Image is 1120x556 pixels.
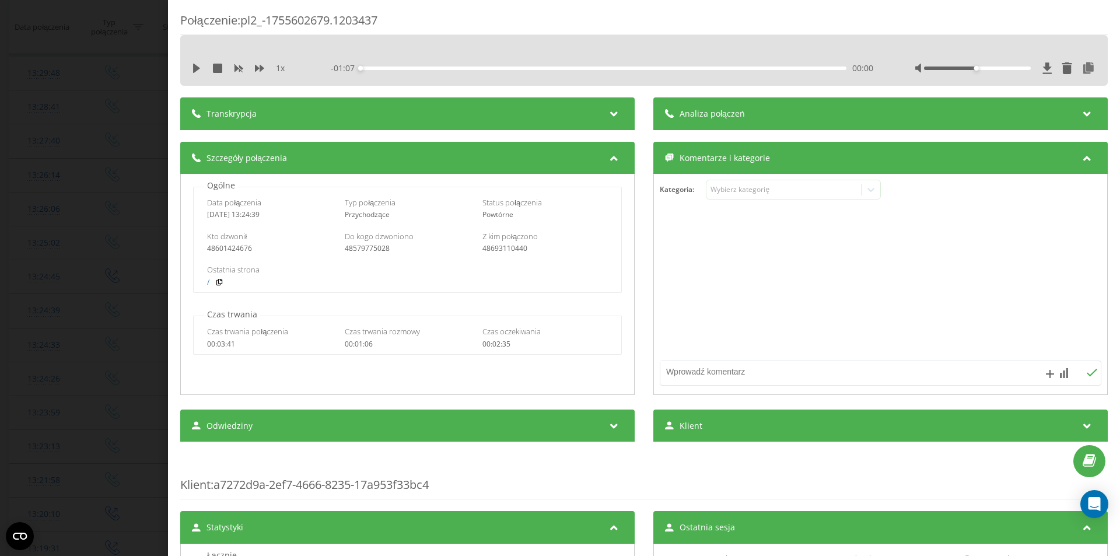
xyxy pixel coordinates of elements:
span: Typ połączenia [345,197,395,208]
span: Ostatnia sesja [680,522,735,533]
span: Przychodzące [345,209,390,219]
div: 00:02:35 [482,340,608,348]
button: Open CMP widget [6,522,34,550]
div: 00:03:41 [207,340,332,348]
div: 48693110440 [482,244,608,253]
span: Ostatnia strona [207,264,260,275]
p: Czas trwania [204,309,260,320]
div: Accessibility label [358,66,363,71]
span: Powtórne [482,209,513,219]
h4: Kategoria : [660,186,706,194]
span: Czas trwania połączenia [207,326,288,337]
span: Klient [680,420,702,432]
span: Transkrypcja [206,108,257,120]
span: Szczegóły połączenia [206,152,287,164]
div: Accessibility label [974,66,979,71]
span: - 01:07 [331,62,360,74]
div: 00:01:06 [345,340,470,348]
div: : a7272d9a-2ef7-4666-8235-17a953f33bc4 [180,453,1108,499]
span: Komentarze i kategorie [680,152,770,164]
span: Z kim połączono [482,231,538,242]
div: Wybierz kategorię [710,185,856,194]
div: Open Intercom Messenger [1080,490,1108,518]
span: 00:00 [852,62,873,74]
span: Data połączenia [207,197,261,208]
div: [DATE] 13:24:39 [207,211,332,219]
div: 48601424676 [207,244,332,253]
span: Do kogo dzwoniono [345,231,414,242]
span: Czas oczekiwania [482,326,541,337]
span: Odwiedziny [206,420,253,432]
span: 1 x [276,62,285,74]
span: Analiza połączeń [680,108,745,120]
span: Status połączenia [482,197,542,208]
div: 48579775028 [345,244,470,253]
div: Połączenie : pl2_-1755602679.1203437 [180,12,1108,35]
span: Statystyki [206,522,243,533]
span: Klient [180,477,211,492]
span: Czas trwania rozmowy [345,326,420,337]
p: Ogólne [204,180,238,191]
a: / [207,278,209,286]
span: Kto dzwonił [207,231,247,242]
